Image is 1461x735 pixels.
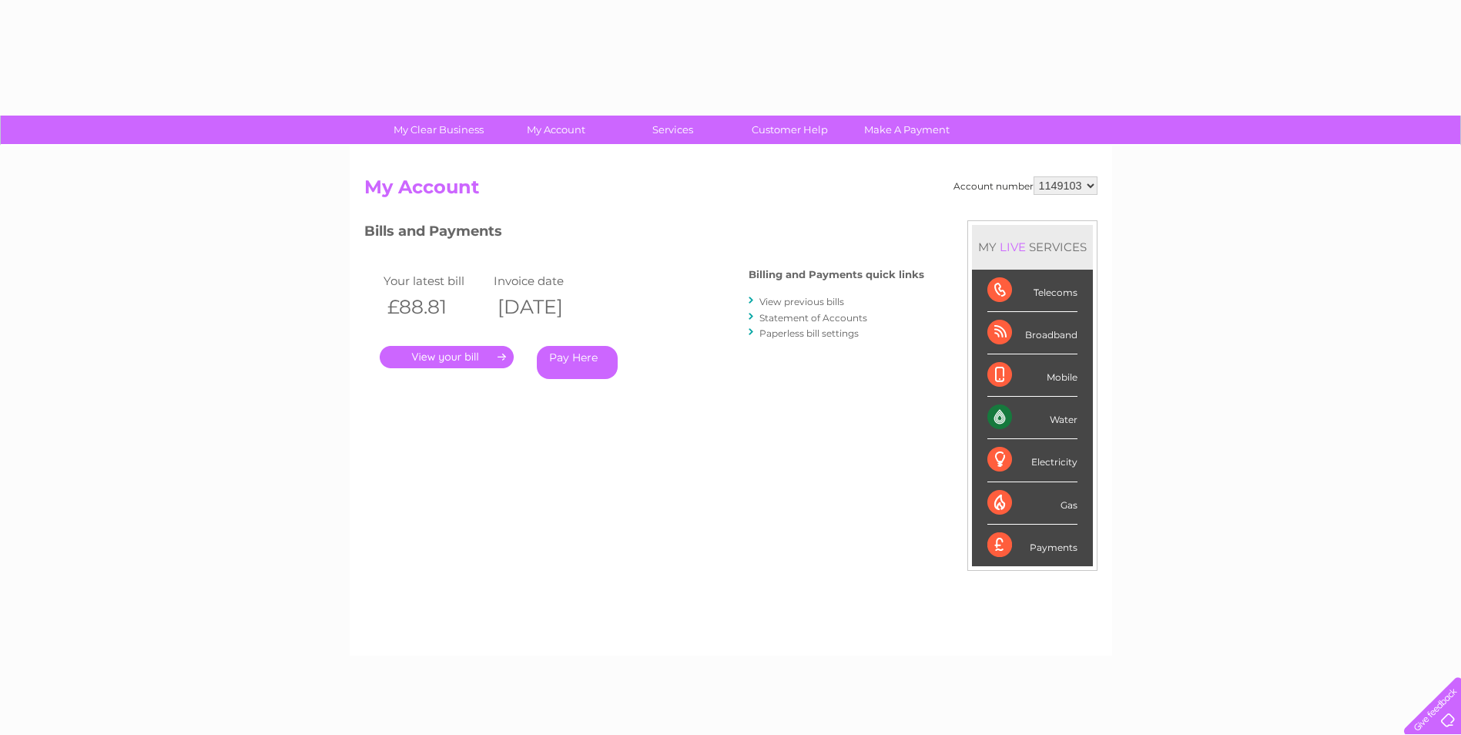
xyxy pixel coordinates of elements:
[987,397,1077,439] div: Water
[375,116,502,144] a: My Clear Business
[364,220,924,247] h3: Bills and Payments
[987,354,1077,397] div: Mobile
[726,116,853,144] a: Customer Help
[364,176,1097,206] h2: My Account
[997,240,1029,254] div: LIVE
[749,269,924,280] h4: Billing and Payments quick links
[537,346,618,379] a: Pay Here
[987,482,1077,525] div: Gas
[380,291,491,323] th: £88.81
[759,327,859,339] a: Paperless bill settings
[843,116,970,144] a: Make A Payment
[380,346,514,368] a: .
[609,116,736,144] a: Services
[987,312,1077,354] div: Broadband
[380,270,491,291] td: Your latest bill
[987,439,1077,482] div: Electricity
[987,525,1077,566] div: Payments
[490,291,601,323] th: [DATE]
[972,225,1093,269] div: MY SERVICES
[492,116,619,144] a: My Account
[759,312,867,324] a: Statement of Accounts
[987,270,1077,312] div: Telecoms
[490,270,601,291] td: Invoice date
[953,176,1097,195] div: Account number
[759,296,844,307] a: View previous bills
